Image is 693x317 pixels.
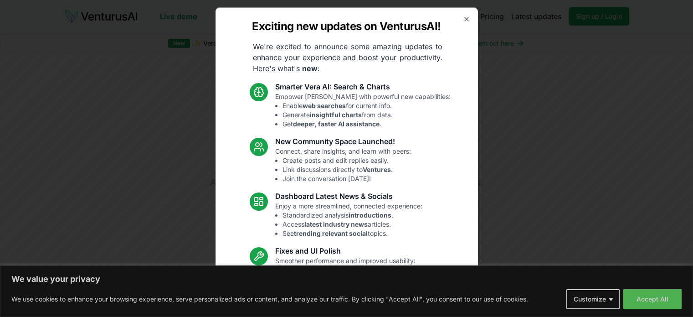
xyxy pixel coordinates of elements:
strong: Ventures [363,165,391,173]
h3: New Community Space Launched! [275,135,411,146]
strong: web searches [303,101,346,109]
h3: Smarter Vera AI: Search & Charts [275,81,451,92]
li: See topics. [282,229,422,238]
li: Enhanced overall UI consistency. [282,283,416,292]
li: Get . [282,119,451,128]
p: Empower [PERSON_NAME] with powerful new capabilities: [275,92,451,128]
li: Link discussions directly to . [282,165,411,174]
p: Connect, share insights, and learn with peers: [275,146,411,183]
p: Smoother performance and improved usability: [275,256,416,292]
strong: introductions [349,211,391,218]
strong: latest industry news [304,220,368,228]
strong: trending relevant social [294,229,368,237]
h3: Fixes and UI Polish [275,245,416,256]
p: We're excited to announce some amazing updates to enhance your experience and boost your producti... [246,41,450,73]
li: Join the conversation [DATE]! [282,174,411,183]
strong: insightful charts [310,110,362,118]
li: Generate from data. [282,110,451,119]
h3: Dashboard Latest News & Socials [275,190,422,201]
li: Resolved Vera chart loading issue. [282,265,416,274]
li: Enable for current info. [282,101,451,110]
li: Create posts and edit replies easily. [282,156,411,165]
h2: Exciting new updates on VenturusAI! [252,19,441,33]
strong: deeper, faster AI assistance [293,120,380,127]
strong: new [302,63,318,73]
li: Fixed mobile chat & sidebar glitches. [282,274,416,283]
p: Enjoy a more streamlined, connected experience: [275,201,422,238]
li: Access articles. [282,219,422,229]
li: Standardized analysis . [282,210,422,219]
